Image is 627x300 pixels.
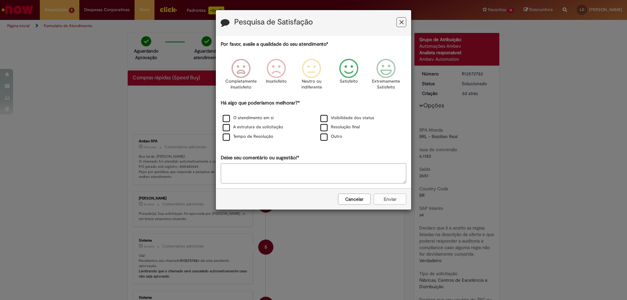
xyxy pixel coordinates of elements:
[372,78,400,90] p: Extremamente Satisfeito
[266,78,287,85] p: Insatisfeito
[223,124,283,130] label: A estrutura da solicitação
[221,41,328,48] label: Por favor, avalie a qualidade do seu atendimento*
[330,54,367,99] div: Satisfeito
[338,194,371,205] button: Cancelar
[221,100,406,142] div: Há algo que poderíamos melhorar?*
[260,54,293,99] div: Insatisfeito
[320,124,360,130] label: Resolução final
[225,78,257,90] p: Completamente Insatisfeito
[320,115,374,121] label: Visibilidade dos status
[295,54,328,99] div: Neutro ou indiferente
[223,134,273,140] label: Tempo de Resolução
[320,134,342,140] label: Outro
[369,54,403,99] div: Extremamente Satisfeito
[234,18,313,26] label: Pesquisa de Satisfação
[221,154,299,161] label: Deixe seu comentário ou sugestão!*
[300,78,323,90] p: Neutro ou indiferente
[224,54,258,99] div: Completamente Insatisfeito
[340,78,358,85] p: Satisfeito
[223,115,274,121] label: O atendimento em si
